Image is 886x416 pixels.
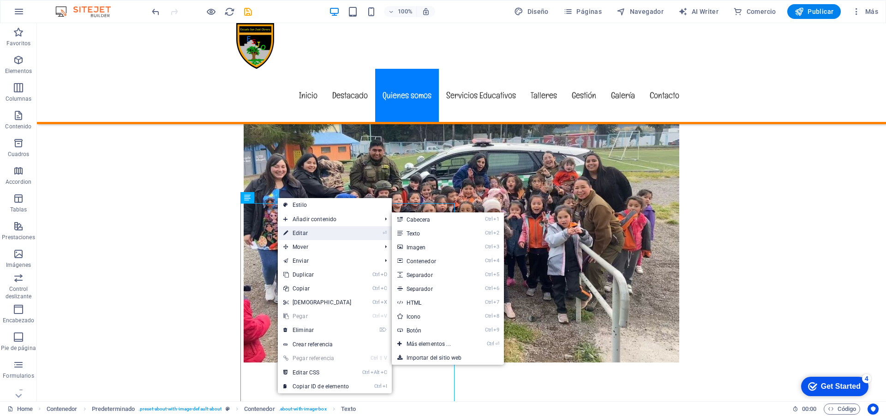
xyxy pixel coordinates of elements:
[362,369,370,375] i: Ctrl
[68,2,78,11] div: 4
[733,7,776,16] span: Comercio
[278,351,357,365] a: Ctrl⇧VPegar referencia
[383,230,387,236] i: ⏎
[3,317,34,324] p: Encabezado
[372,285,380,291] i: Ctrl
[381,299,387,305] i: X
[381,313,387,319] i: V
[278,198,392,212] a: Estilo
[244,404,275,415] span: Haz clic para seleccionar y doble clic para editar
[150,6,161,17] button: undo
[678,7,718,16] span: AI Writer
[278,212,378,226] span: Añadir contenido
[495,341,499,347] i: ⏎
[802,404,816,415] span: 00 00
[792,404,817,415] h6: Tiempo de la sesión
[278,338,392,351] a: Crear referencia
[787,4,841,19] button: Publicar
[422,7,430,16] i: Al redimensionar, ajustar el nivel de zoom automáticamente para ajustarse al dispositivo elegido.
[848,4,882,19] button: Más
[485,244,492,250] i: Ctrl
[485,313,492,319] i: Ctrl
[493,299,499,305] i: 7
[278,295,357,309] a: CtrlX[DEMOGRAPHIC_DATA]
[279,404,327,415] span: . about-with-image-box
[392,337,469,351] a: Ctrl⏎Más elementos ...
[510,4,552,19] div: Diseño (Ctrl+Alt+Y)
[487,341,494,347] i: Ctrl
[384,6,417,17] button: 100%
[485,299,492,305] i: Ctrl
[278,380,357,393] a: CtrlICopiar ID de elemento
[381,271,387,277] i: D
[560,4,605,19] button: Páginas
[6,95,32,102] p: Columnas
[868,404,879,415] button: Usercentrics
[371,369,380,375] i: Alt
[514,7,549,16] span: Diseño
[5,123,31,130] p: Contenido
[2,234,35,241] p: Prestaciones
[341,404,356,415] span: Haz clic para seleccionar y doble clic para editar
[224,6,235,17] button: reload
[381,369,387,375] i: C
[392,254,469,268] a: Ctrl4Contenedor
[10,206,27,213] p: Tablas
[278,282,357,295] a: CtrlCCopiar
[47,404,78,415] span: Haz clic para seleccionar y doble clic para editar
[485,216,492,222] i: Ctrl
[795,7,834,16] span: Publicar
[485,258,492,264] i: Ctrl
[392,268,469,282] a: Ctrl5Separador
[675,4,722,19] button: AI Writer
[6,261,31,269] p: Imágenes
[493,258,499,264] i: 4
[613,4,667,19] button: Navegador
[226,406,230,411] i: Este elemento es un preajuste personalizable
[392,351,504,365] a: Importar del sitio web
[278,268,357,282] a: CtrlDDuplicar
[278,323,357,337] a: ⌦Eliminar
[852,7,878,16] span: Más
[381,285,387,291] i: C
[493,216,499,222] i: 1
[493,285,499,291] i: 6
[392,295,469,309] a: Ctrl7HTML
[485,285,492,291] i: Ctrl
[138,404,222,415] span: . preset-about-with-image-default-about
[563,7,602,16] span: Páginas
[485,230,492,236] i: Ctrl
[374,383,382,389] i: Ctrl
[828,404,856,415] span: Código
[617,7,664,16] span: Navegador
[278,309,357,323] a: CtrlVPegar
[6,178,31,186] p: Accordion
[392,226,469,240] a: Ctrl2Texto
[5,67,32,75] p: Elementos
[242,6,253,17] button: save
[243,6,253,17] i: Guardar (Ctrl+S)
[510,4,552,19] button: Diseño
[485,327,492,333] i: Ctrl
[7,5,75,24] div: Get Started 4 items remaining, 20% complete
[150,6,161,17] i: Deshacer: Cambiar texto (Ctrl+Z)
[371,355,378,361] i: Ctrl
[808,405,810,412] span: :
[493,313,499,319] i: 8
[384,355,387,361] i: V
[383,383,387,389] i: I
[53,6,122,17] img: Editor Logo
[372,313,380,319] i: Ctrl
[493,327,499,333] i: 9
[1,344,36,352] p: Pie de página
[392,240,469,254] a: Ctrl3Imagen
[392,309,469,323] a: Ctrl8Icono
[493,271,499,277] i: 5
[824,404,860,415] button: Código
[392,282,469,295] a: Ctrl6Separador
[730,4,780,19] button: Comercio
[6,40,30,47] p: Favoritos
[7,404,33,415] a: Haz clic para cancelar la selección y doble clic para abrir páginas
[493,230,499,236] i: 2
[278,254,378,268] a: Enviar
